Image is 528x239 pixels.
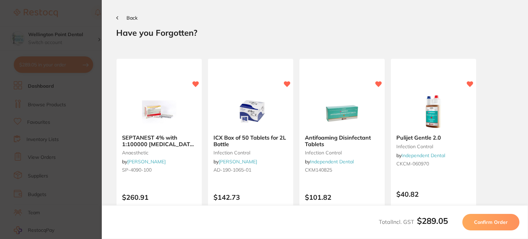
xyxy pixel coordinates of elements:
span: by [396,152,445,159]
small: infection control [305,150,379,155]
img: ICX Box of 50 Tablets for 2L Bottle [228,95,273,129]
b: ICX Box of 50 Tablets for 2L Bottle [213,134,288,147]
span: by [305,159,354,165]
span: by [122,159,166,165]
b: $289.05 [417,216,448,226]
button: Confirm Order [462,214,519,230]
small: CKM140825 [305,167,379,173]
a: [PERSON_NAME] [219,159,257,165]
p: $40.82 [396,190,471,198]
b: Antifoaming Disinfectant Tablets [305,134,379,147]
a: Independent Dental [401,152,445,159]
p: $142.73 [213,193,288,201]
small: infection control [213,150,288,155]
a: Independent Dental [310,159,354,165]
small: SP-4090-100 [122,167,196,173]
small: AD-190-1065-01 [213,167,288,173]
span: Back [126,15,137,21]
a: [PERSON_NAME] [127,159,166,165]
small: infection control [396,144,471,149]
p: $101.82 [305,193,379,201]
span: by [213,159,257,165]
b: Pulijet Gentle 2.0 [396,134,471,141]
p: $260.91 [122,193,196,201]
b: SEPTANEST 4% with 1:100000 adrenalin 2.2ml 2xBox 50 GOLD [122,134,196,147]
button: Back [116,15,137,21]
img: Antifoaming Disinfectant Tablets [320,95,364,129]
span: Confirm Order [474,219,508,225]
small: CKCM-060970 [396,161,471,166]
img: SEPTANEST 4% with 1:100000 adrenalin 2.2ml 2xBox 50 GOLD [137,95,181,129]
h2: Have you Forgotten? [116,28,514,38]
small: anaesthetic [122,150,196,155]
span: Total Incl. GST [379,218,448,225]
img: Pulijet Gentle 2.0 [411,95,456,129]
